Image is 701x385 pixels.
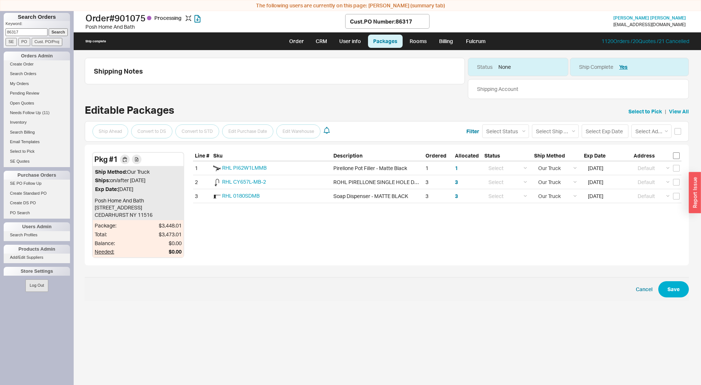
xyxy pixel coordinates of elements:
span: [PERSON_NAME] (summary tab) [368,2,445,8]
div: Balance: [95,240,116,247]
span: Processing [154,15,183,21]
span: Ship Ahead [99,127,122,136]
a: RHL CY657L-MB-2 [222,179,266,185]
span: Convert to DS [137,127,166,136]
a: Select to Pick [628,108,662,115]
input: PO [18,38,30,46]
div: 3 [425,192,428,200]
a: SE PO Follow Up [4,180,70,187]
a: Select to Pick [4,148,70,155]
div: 2 [193,175,211,189]
a: Fulcrum [460,35,491,48]
div: Address [632,152,681,162]
a: Pending Review [4,89,70,97]
div: Ship Complete [579,63,613,71]
h2: Editable Packages [85,105,174,115]
a: Needs Follow Up(11) [4,109,70,117]
div: Ship Method [532,152,582,162]
div: None [498,63,511,71]
span: Convert to STD [182,127,213,136]
div: Needed: [95,248,116,255]
span: Pending Review [10,91,39,95]
div: Status [477,63,493,71]
div: Package: [95,222,116,229]
a: Search Profiles [4,231,70,239]
div: Store Settings [4,267,70,276]
button: Convert to STD [175,124,219,138]
div: Total: [95,231,116,238]
button: 1 [455,165,458,172]
a: Order [284,35,309,48]
div: Line # [193,152,211,162]
div: Shipping Notes [94,67,462,75]
input: Cust. PO/Proj [32,38,62,46]
div: ROHL PIRELLONE SINGLE HOLE DUAL FUNCTION SPRAY PULLDOWN KITCHEN FAUCET IN MATTE BLACK WITH HOT AN... [333,179,422,186]
div: on/after [DATE] [95,177,181,184]
span: Posh Home And Bath [STREET_ADDRESS] CEDARHURST NY 11516 [95,197,153,218]
div: $3,448.01 [159,222,182,229]
span: Ships: [95,177,110,183]
button: 3 [455,192,458,200]
div: 3 [425,179,428,186]
a: CRM [311,35,332,48]
div: 1 [425,165,428,172]
div: Shipping Account [477,85,518,93]
a: Search Orders [4,70,70,78]
button: Filter [466,128,479,135]
a: Rooms [404,35,432,48]
div: Pkg # 1 [94,154,118,165]
div: The following users are currently on this page: [2,2,699,9]
a: 1120Orders /20Quotes /21 Cancelled [602,38,689,44]
button: Edit Purchase Date [222,124,273,138]
div: Orders Admin [4,52,70,60]
button: Convert to DS [131,124,172,138]
div: Cust. PO Number : 86317 [350,18,412,25]
div: Pirellone Pot Filler - Matte Black [333,165,407,172]
button: Cancel [636,286,652,293]
button: Ship Ahead [92,124,128,138]
div: Products Admin [4,245,70,254]
button: Yes [619,63,628,71]
a: View All [669,108,689,115]
a: Billing [433,35,459,48]
a: My Orders [4,80,70,88]
div: Sku [211,152,332,162]
h1: Order # 901075 [85,13,345,23]
div: Purchase Orders [4,171,70,180]
span: Needs Follow Up [10,110,41,115]
a: Create Standard PO [4,190,70,197]
a: [PERSON_NAME] [PERSON_NAME] [613,15,686,21]
a: Search Billing [4,128,70,136]
span: RHL PI62W1LMMB [222,165,267,171]
div: $0.00 [169,240,182,247]
div: Ordered [424,152,453,162]
div: Description [332,152,424,162]
input: Select Exp Date [582,124,628,138]
a: PO Search [4,209,70,217]
div: Soap Dispenser - MATTE BLACK [333,192,408,200]
div: Posh Home And Bath [85,23,345,31]
a: Packages [368,35,403,48]
img: 0180SDMB_left_w1zgxa [213,193,221,200]
div: [EMAIL_ADDRESS][DOMAIN_NAME] [613,22,686,27]
div: $3,473.01 [159,231,182,238]
div: Ship complete [85,39,106,43]
img: CY657MB_detail_brbdas [213,179,221,186]
button: Edit Warehouse [276,124,320,138]
button: 3 [455,179,458,186]
div: [DATE] [95,186,181,193]
div: Our Truck [95,168,181,176]
img: tgwardagy0loc2pac5aa__63099.1706066347_lgwjme [213,165,221,172]
a: Create DS PO [4,199,70,207]
a: RHL 0180SDMB [222,192,260,199]
p: Keyword: [6,21,70,28]
div: 1 [193,161,211,175]
a: User info [334,35,367,48]
a: Inventory [4,119,70,126]
span: Ship Method: [95,169,127,175]
input: Search [49,28,68,36]
div: $0.00 [169,248,182,255]
h1: Search Orders [4,13,70,21]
